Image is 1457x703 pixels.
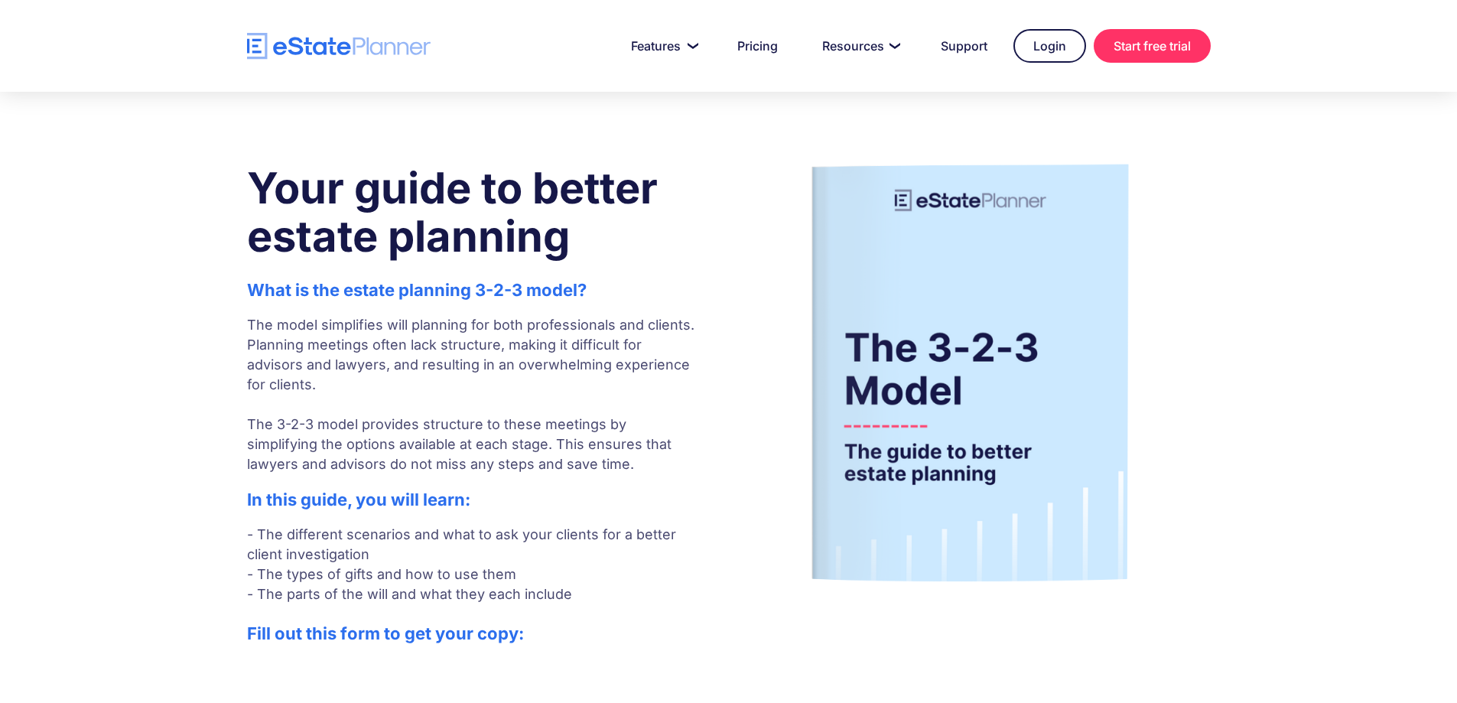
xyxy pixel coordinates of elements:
[730,149,1211,630] img: Guide to estate planning for professionals
[1013,29,1086,63] a: Login
[247,315,700,474] p: The model simplifies will planning for both professionals and clients. Planning meetings often la...
[247,525,700,604] p: - The different scenarios and what to ask your clients for a better client investigation - The ty...
[247,623,700,643] h2: Fill out this form to get your copy:
[247,280,700,300] h2: What is the estate planning 3-2-3 model?
[804,31,915,61] a: Resources
[247,162,658,262] strong: Your guide to better estate planning
[247,33,431,60] a: home
[613,31,711,61] a: Features
[247,490,700,509] h2: In this guide, you will learn:
[922,31,1006,61] a: Support
[719,31,796,61] a: Pricing
[1094,29,1211,63] a: Start free trial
